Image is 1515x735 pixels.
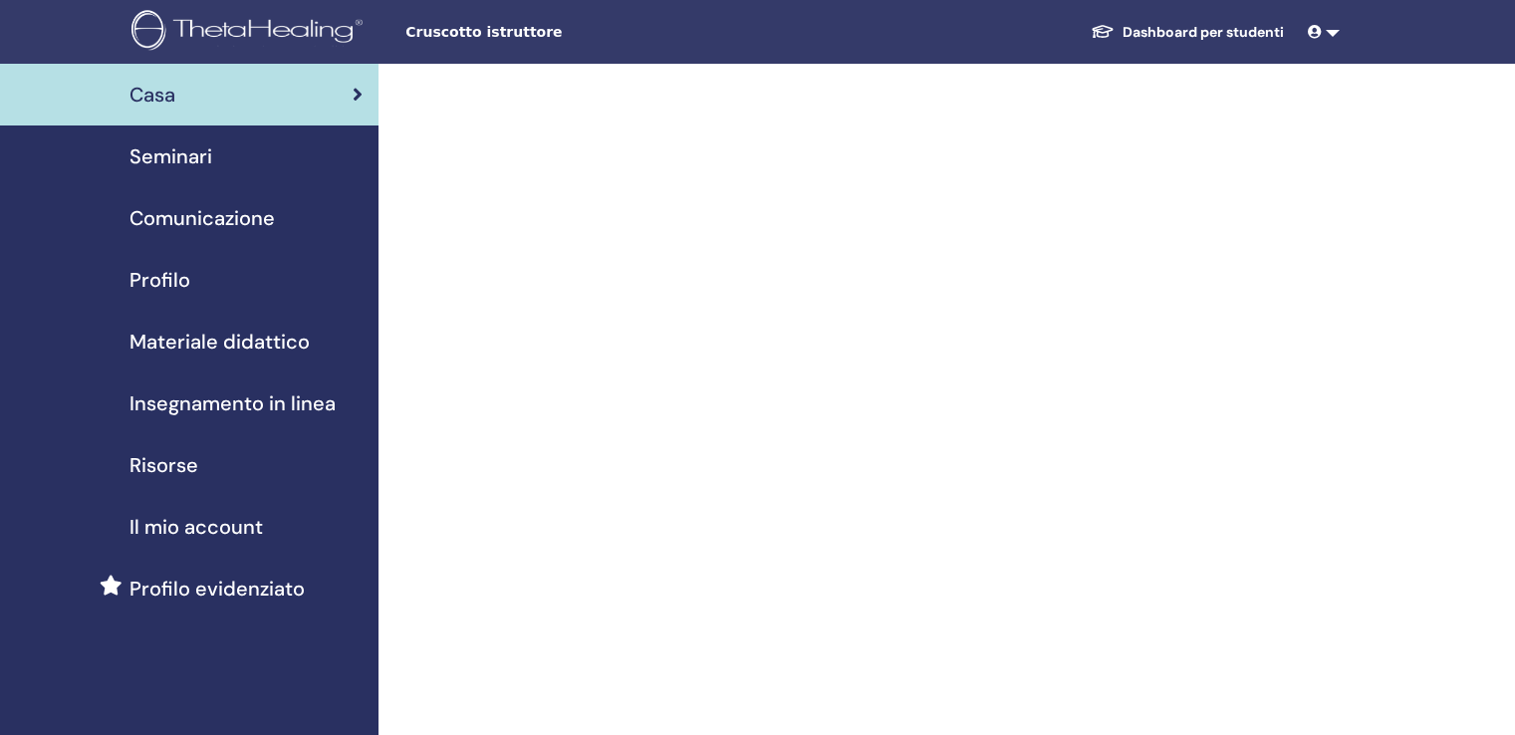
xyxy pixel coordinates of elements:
[129,512,263,542] span: Il mio account
[129,574,305,604] span: Profilo evidenziato
[1075,14,1300,51] a: Dashboard per studenti
[129,265,190,295] span: Profilo
[129,450,198,480] span: Risorse
[129,141,212,171] span: Seminari
[129,388,336,418] span: Insegnamento in linea
[1091,23,1115,40] img: graduation-cap-white.svg
[129,327,310,357] span: Materiale didattico
[129,203,275,233] span: Comunicazione
[131,10,370,55] img: logo.png
[405,22,704,43] span: Cruscotto istruttore
[129,80,175,110] span: Casa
